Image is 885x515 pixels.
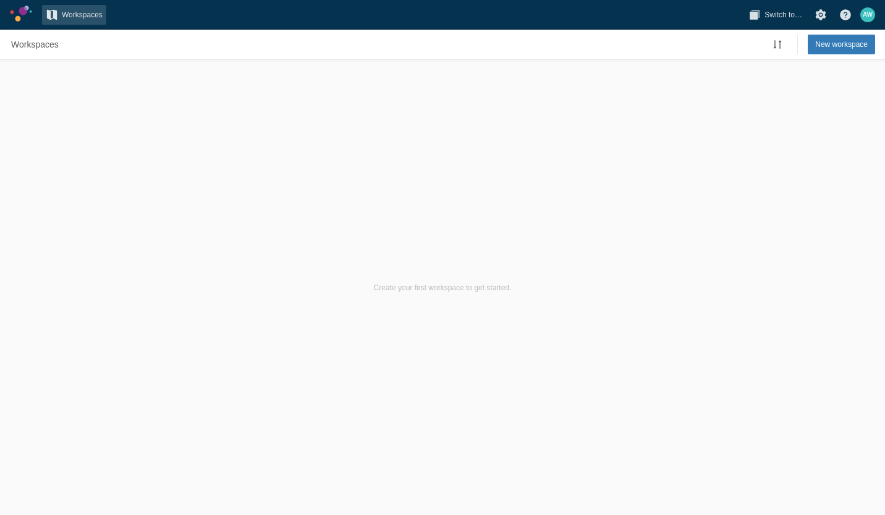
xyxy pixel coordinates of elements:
[11,38,59,51] span: Workspaces
[815,38,868,51] span: New workspace
[42,5,106,25] a: Workspaces
[860,7,875,22] div: AW
[7,35,62,54] nav: Breadcrumb
[374,283,512,292] span: Create your first workspace to get started.
[764,9,802,21] span: Switch to…
[7,35,62,54] a: Workspaces
[745,5,806,25] button: Switch to…
[62,9,103,21] span: Workspaces
[808,35,875,54] button: New workspace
